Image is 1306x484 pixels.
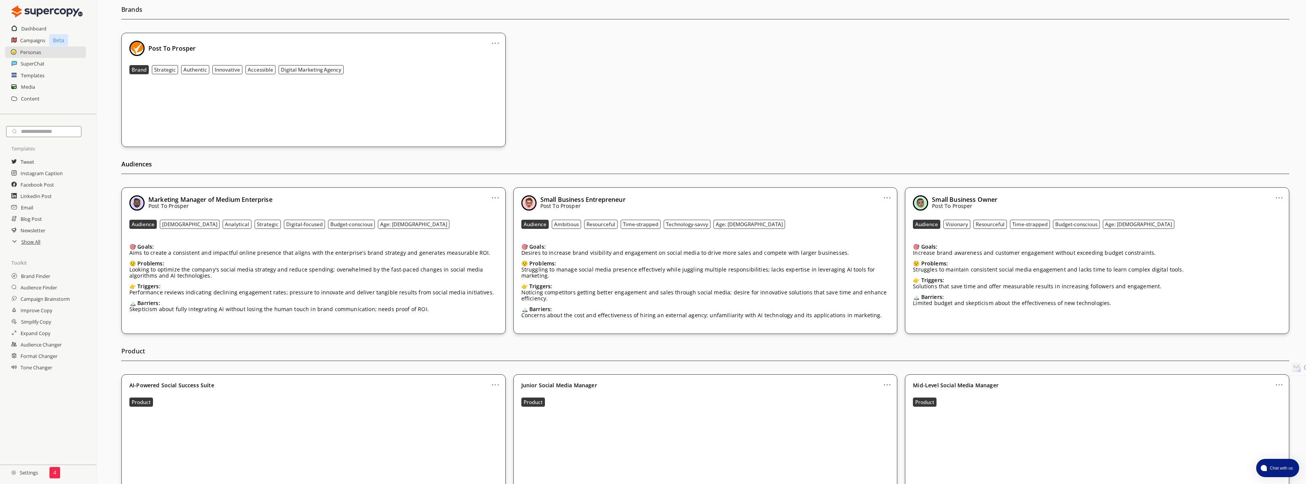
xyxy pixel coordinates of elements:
[21,293,70,305] a: Campaign Brainstorm
[521,283,890,289] div: 👉
[529,283,552,290] b: Triggers:
[521,244,849,250] div: 🎯
[21,225,45,236] h2: Newsletter
[521,250,849,256] p: Desires to increase brand visibility and engagement on social media to drive more sales and compe...
[21,339,62,350] a: Audience Changer
[129,250,490,256] p: Aims to create a consistent and impactful online presence that aligns with the enterprise’s brand...
[524,399,543,406] b: Product
[129,283,494,289] div: 👉
[21,236,40,248] a: Show All
[623,221,658,228] b: Time-strapped
[132,221,154,228] b: Audience
[152,65,178,74] button: Strategic
[21,190,52,202] a: LinkedIn Post
[21,93,40,104] a: Content
[1267,465,1295,471] span: Chat with us
[21,81,35,93] a: Media
[248,66,273,73] b: Accessible
[129,267,498,279] p: Looking to optimize the company's social media strategy and reduce spending; overwhelmed by the f...
[223,220,252,229] button: Analytical
[491,192,499,198] a: ...
[225,221,249,228] b: Analytical
[132,66,147,73] b: Brand
[521,195,537,211] img: Close
[1012,221,1048,228] b: Time-strapped
[129,244,490,250] div: 🎯
[21,270,50,282] a: Brand Finder
[11,4,83,19] img: Close
[137,299,160,307] b: Barriers:
[491,379,499,385] a: ...
[664,220,710,229] button: Technology-savvy
[378,220,449,229] button: Age: [DEMOGRAPHIC_DATA]
[21,179,54,190] a: Facebook Post
[716,221,783,228] b: Age: [DEMOGRAPHIC_DATA]
[973,220,1007,229] button: Resourceful
[21,282,57,293] h2: Audience Finder
[21,305,52,316] a: Improve Copy
[215,66,240,73] b: Innovative
[521,267,890,279] p: Struggling to manage social media presence effectively while juggling multiple responsibilities; ...
[21,350,57,362] a: Format Changer
[154,66,176,73] b: Strategic
[21,70,45,81] a: Templates
[129,289,494,296] p: Performance reviews indicating declining engagement rates; pressure to innovate and deliver tangi...
[183,66,207,73] b: Authentic
[121,158,1289,174] h2: Audiences
[913,294,1111,300] div: 🏔️
[20,46,41,58] a: Personas
[21,58,45,69] h2: SuperChat
[714,220,785,229] button: Age: [DEMOGRAPHIC_DATA]
[883,192,891,198] a: ...
[932,195,997,204] b: Small Business Owner
[584,220,618,229] button: Resourceful
[380,221,447,228] b: Age: [DEMOGRAPHIC_DATA]
[21,213,42,225] a: Blog Post
[913,283,1161,289] p: Solutions that save time and offer measurable results in increasing followers and engagement.
[137,283,160,290] b: Triggers:
[521,260,890,267] div: 😟
[921,276,944,284] b: Triggers:
[521,289,890,302] p: Noticing competitors getting better engagement and sales through social media; desire for innovat...
[21,316,51,327] h2: Simplify Copy
[529,243,546,250] b: Goals:
[913,195,928,211] img: Close
[21,362,52,373] a: Tone Changer
[1053,220,1100,229] button: Budget-conscious
[129,300,429,306] div: 🏔️
[20,35,45,46] h2: Campaigns
[286,221,323,228] b: Digital-focused
[245,65,276,74] button: Accessible
[257,221,279,228] b: Strategic
[521,312,882,318] p: Concerns about the cost and effectiveness of hiring an external agency; unfamiliarity with AI tec...
[148,44,196,53] b: Post To Prosper
[521,220,549,229] button: Audience
[913,260,1183,267] div: 😟
[121,345,1289,361] h2: Product
[521,306,882,312] div: 🏔️
[212,65,242,74] button: Innovative
[21,168,63,179] a: Instagram Caption
[915,399,934,406] b: Product
[1010,220,1050,229] button: Time-strapped
[53,470,56,476] p: 4
[666,221,708,228] b: Technology-savvy
[137,260,164,267] b: Problems:
[11,470,16,475] img: Close
[137,243,154,250] b: Goals:
[21,202,33,213] a: Email
[129,65,149,74] button: Brand
[976,221,1005,228] b: Resourceful
[932,203,997,209] p: Post To Prosper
